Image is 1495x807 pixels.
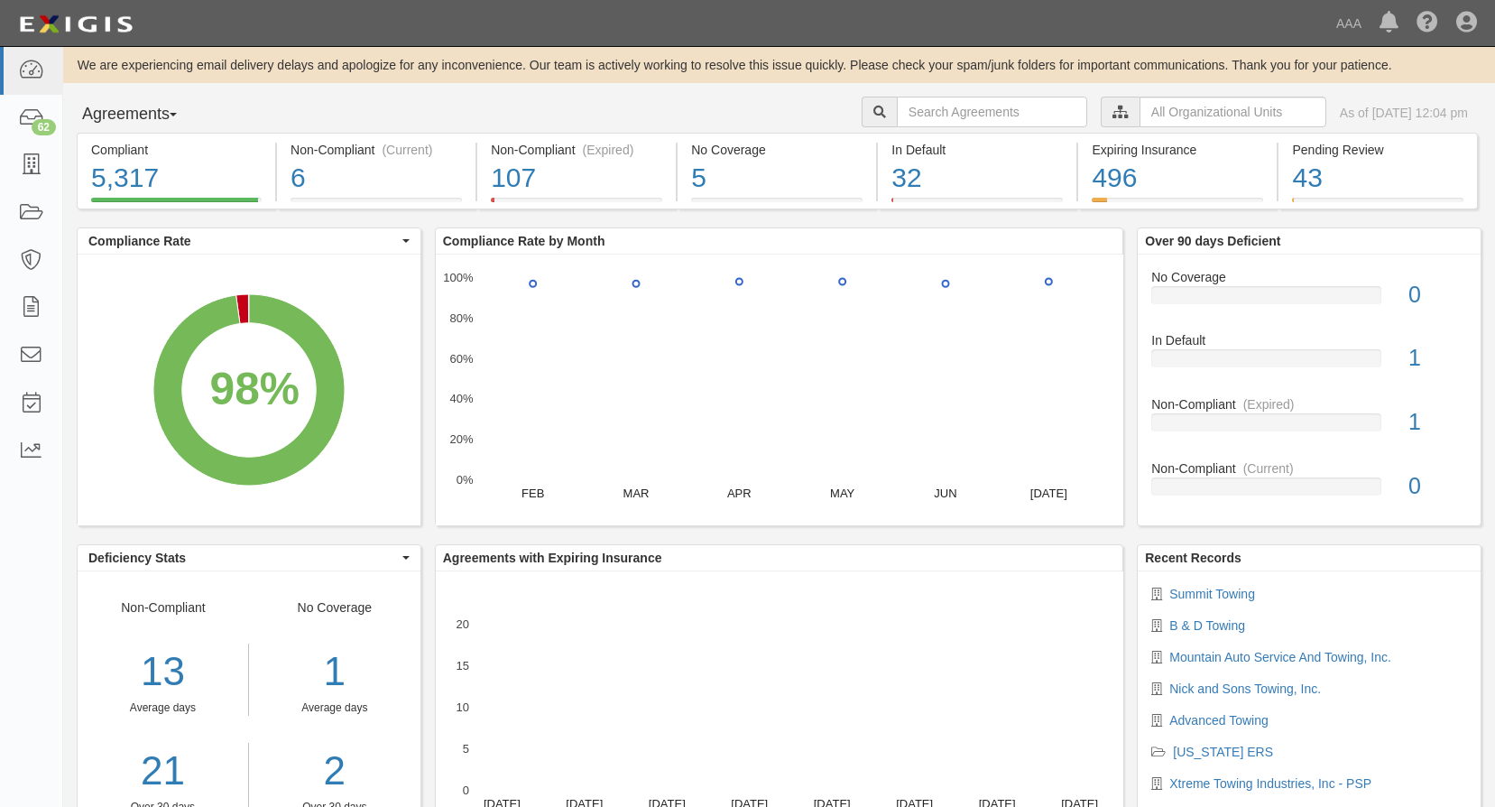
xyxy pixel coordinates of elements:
[1173,745,1273,759] a: [US_STATE] ERS
[263,743,407,800] a: 2
[1169,682,1321,696] a: Nick and Sons Towing, Inc.
[382,141,432,159] div: (Current)
[32,119,56,135] div: 62
[449,392,473,405] text: 40%
[830,487,855,500] text: MAY
[521,487,544,500] text: FEB
[1092,141,1263,159] div: Expiring Insurance
[1151,268,1467,332] a: No Coverage0
[1395,470,1481,503] div: 0
[78,700,248,716] div: Average days
[1169,713,1268,728] a: Advanced Towing
[1243,395,1295,413] div: (Expired)
[77,198,275,212] a: Compliant5,317
[1292,159,1463,198] div: 43
[63,56,1495,74] div: We are experiencing email delivery delays and apologize for any inconvenience. Our team is active...
[443,551,662,565] b: Agreements with Expiring Insurance
[934,487,956,500] text: JUN
[491,141,662,159] div: Non-Compliant (Expired)
[77,97,212,133] button: Agreements
[291,141,462,159] div: Non-Compliant (Current)
[463,784,469,797] text: 0
[456,473,473,487] text: 0%
[14,8,138,41] img: logo-5460c22ac91f19d4615b14bd174203de0afe785f0fc80cf4dbbc73dc1793850b.png
[897,97,1087,127] input: Search Agreements
[456,617,468,631] text: 20
[463,742,469,756] text: 5
[443,234,605,248] b: Compliance Rate by Month
[1140,97,1326,127] input: All Organizational Units
[91,141,262,159] div: Compliant
[1145,234,1280,248] b: Over 90 days Deficient
[1138,268,1481,286] div: No Coverage
[263,644,407,700] div: 1
[1138,395,1481,413] div: Non-Compliant
[91,159,262,198] div: 5,317
[1395,279,1481,311] div: 0
[263,700,407,716] div: Average days
[1243,459,1294,478] div: (Current)
[1395,342,1481,375] div: 1
[88,232,398,250] span: Compliance Rate
[1327,5,1370,42] a: AAA
[1340,104,1468,122] div: As of [DATE] 12:04 pm
[210,357,300,421] div: 98%
[443,271,474,284] text: 100%
[449,311,473,325] text: 80%
[1151,459,1467,510] a: Non-Compliant(Current)0
[456,700,468,714] text: 10
[78,255,420,525] svg: A chart.
[78,545,420,570] button: Deficiency Stats
[691,159,863,198] div: 5
[436,255,1123,525] svg: A chart.
[1138,331,1481,349] div: In Default
[727,487,752,500] text: APR
[1151,395,1467,459] a: Non-Compliant(Expired)1
[891,159,1063,198] div: 32
[491,159,662,198] div: 107
[1169,650,1391,664] a: Mountain Auto Service And Towing, Inc.
[1169,618,1245,633] a: B & D Towing
[449,351,473,365] text: 60%
[891,141,1063,159] div: In Default
[1151,331,1467,395] a: In Default1
[1169,587,1255,601] a: Summit Towing
[583,141,634,159] div: (Expired)
[456,659,468,672] text: 15
[1292,141,1463,159] div: Pending Review
[1078,198,1277,212] a: Expiring Insurance496
[291,159,462,198] div: 6
[277,198,475,212] a: Non-Compliant(Current)6
[78,228,420,254] button: Compliance Rate
[477,198,676,212] a: Non-Compliant(Expired)107
[449,432,473,446] text: 20%
[623,487,649,500] text: MAR
[1278,198,1477,212] a: Pending Review43
[1417,13,1438,34] i: Help Center - Complianz
[1169,776,1371,791] a: Xtreme Towing Industries, Inc - PSP
[678,198,876,212] a: No Coverage5
[78,644,248,700] div: 13
[1030,487,1067,500] text: [DATE]
[1138,459,1481,478] div: Non-Compliant
[1395,406,1481,439] div: 1
[878,198,1076,212] a: In Default32
[1145,551,1241,565] b: Recent Records
[88,549,398,567] span: Deficiency Stats
[1092,159,1263,198] div: 496
[691,141,863,159] div: No Coverage
[78,743,248,800] a: 21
